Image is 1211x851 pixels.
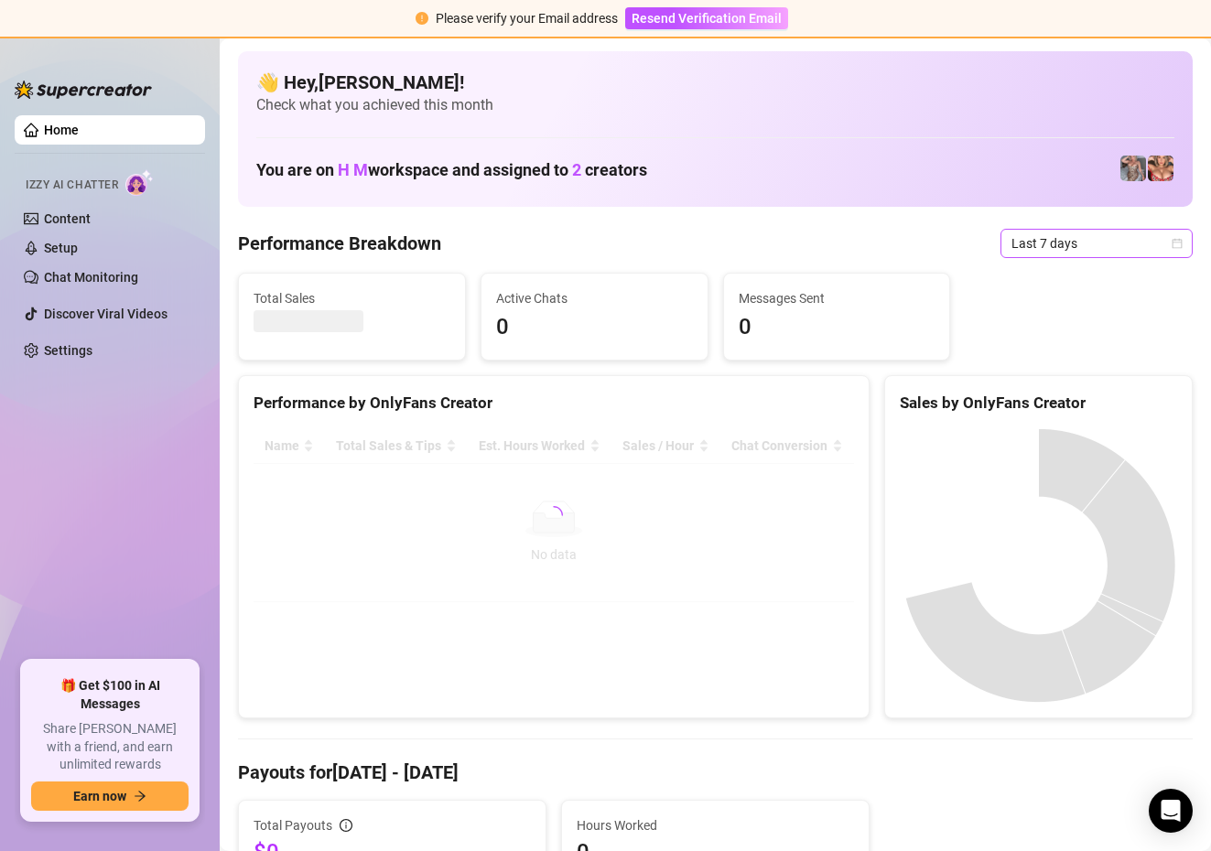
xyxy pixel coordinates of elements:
div: Open Intercom Messenger [1149,789,1193,833]
span: arrow-right [134,790,146,803]
a: Settings [44,343,92,358]
span: Messages Sent [739,288,935,308]
button: Resend Verification Email [625,7,788,29]
img: AI Chatter [125,169,154,196]
div: Performance by OnlyFans Creator [254,391,854,415]
a: Discover Viral Videos [44,307,168,321]
h4: 👋 Hey, [PERSON_NAME] ! [256,70,1174,95]
span: Izzy AI Chatter [26,177,118,194]
span: calendar [1172,238,1183,249]
img: pennylondon [1148,156,1173,181]
span: info-circle [340,819,352,832]
h1: You are on workspace and assigned to creators [256,160,647,180]
span: Last 7 days [1011,230,1182,257]
div: Please verify your Email address [436,8,618,28]
h4: Performance Breakdown [238,231,441,256]
div: Sales by OnlyFans Creator [900,391,1177,415]
button: Earn nowarrow-right [31,781,189,811]
span: Total Payouts [254,815,332,835]
a: Chat Monitoring [44,270,138,285]
span: Share [PERSON_NAME] with a friend, and earn unlimited rewards [31,720,189,774]
span: Active Chats [496,288,693,308]
span: Resend Verification Email [632,11,782,26]
span: Total Sales [254,288,450,308]
span: 🎁 Get $100 in AI Messages [31,677,189,713]
span: 0 [739,310,935,345]
span: H M [338,160,368,179]
span: loading [541,502,567,528]
span: Check what you achieved this month [256,95,1174,115]
a: Setup [44,241,78,255]
a: Home [44,123,79,137]
span: Hours Worked [577,815,854,835]
a: Content [44,211,91,226]
h4: Payouts for [DATE] - [DATE] [238,759,1193,785]
img: logo-BBDzfeDw.svg [15,81,152,99]
span: Earn now [73,789,126,803]
img: pennylondonvip [1120,156,1146,181]
span: exclamation-circle [416,12,428,25]
span: 2 [572,160,581,179]
span: 0 [496,310,693,345]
